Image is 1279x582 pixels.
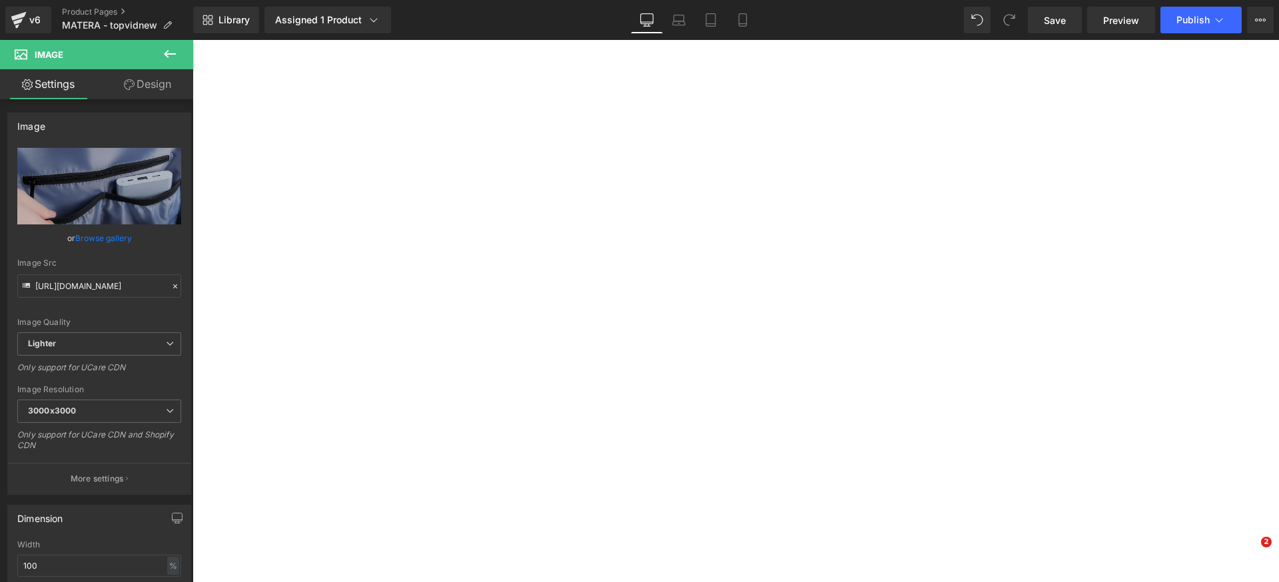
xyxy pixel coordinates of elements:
[99,69,196,99] a: Design
[8,463,191,494] button: More settings
[167,557,179,575] div: %
[17,430,181,459] div: Only support for UCare CDN and Shopify CDN
[218,14,250,26] span: Library
[964,7,991,33] button: Undo
[75,226,132,250] a: Browse gallery
[1087,7,1155,33] a: Preview
[27,11,43,29] div: v6
[275,13,380,27] div: Assigned 1 Product
[193,7,259,33] a: New Library
[17,362,181,382] div: Only support for UCare CDN
[17,274,181,298] input: Link
[28,406,76,416] b: 3000x3000
[28,338,56,348] b: Lighter
[17,113,45,132] div: Image
[17,318,181,327] div: Image Quality
[996,7,1023,33] button: Redo
[62,7,193,17] a: Product Pages
[727,7,759,33] a: Mobile
[17,540,181,549] div: Width
[1044,13,1066,27] span: Save
[695,7,727,33] a: Tablet
[17,385,181,394] div: Image Resolution
[35,49,63,60] span: Image
[1234,537,1266,569] iframe: Intercom live chat
[17,258,181,268] div: Image Src
[17,555,181,577] input: auto
[17,505,63,524] div: Dimension
[71,473,124,485] p: More settings
[1160,7,1242,33] button: Publish
[1103,13,1139,27] span: Preview
[17,231,181,245] div: or
[5,7,51,33] a: v6
[1247,7,1274,33] button: More
[62,20,157,31] span: MATERA - topvidnew
[1176,15,1210,25] span: Publish
[631,7,663,33] a: Desktop
[663,7,695,33] a: Laptop
[1261,537,1272,547] span: 2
